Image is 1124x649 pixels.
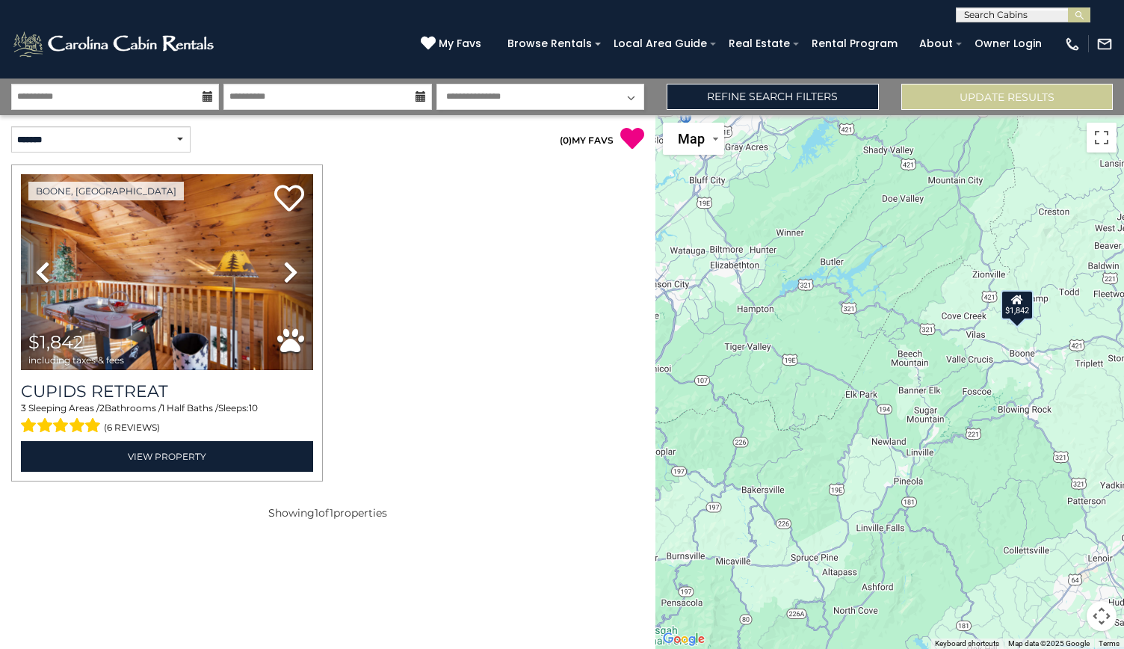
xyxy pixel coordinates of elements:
[439,36,481,52] span: My Favs
[563,135,569,146] span: 0
[967,32,1049,55] a: Owner Login
[330,506,333,520] span: 1
[659,630,708,649] img: Google
[28,182,184,200] a: Boone, [GEOGRAPHIC_DATA]
[721,32,797,55] a: Real Estate
[161,402,218,413] span: 1 Half Baths /
[659,630,708,649] a: Open this area in Google Maps (opens a new window)
[1087,601,1117,631] button: Map camera controls
[315,506,318,520] span: 1
[21,441,313,472] a: View Property
[421,36,485,52] a: My Favs
[21,381,313,402] a: Cupids Retreat
[1064,36,1081,52] img: phone-regular-white.png
[663,123,724,155] button: Change map style
[21,402,26,413] span: 3
[11,505,644,520] p: Showing of properties
[21,402,313,437] div: Sleeping Areas / Bathrooms / Sleeps:
[667,84,878,110] a: Refine Search Filters
[901,84,1113,110] button: Update Results
[606,32,714,55] a: Local Area Guide
[935,639,999,649] button: Keyboard shortcuts
[560,135,614,146] a: (0)MY FAVS
[1001,290,1034,320] div: $1,842
[28,355,124,365] span: including taxes & fees
[249,402,258,413] span: 10
[1096,36,1113,52] img: mail-regular-white.png
[28,331,84,353] span: $1,842
[1099,639,1120,648] a: Terms (opens in new tab)
[804,32,905,55] a: Rental Program
[560,135,572,146] span: ( )
[912,32,960,55] a: About
[21,174,313,370] img: thumbnail_163281213.jpeg
[11,29,218,59] img: White-1-2.png
[500,32,599,55] a: Browse Rentals
[104,418,160,437] span: (6 reviews)
[99,402,105,413] span: 2
[274,183,304,215] a: Add to favorites
[678,131,705,147] span: Map
[1087,123,1117,153] button: Toggle fullscreen view
[1008,639,1090,648] span: Map data ©2025 Google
